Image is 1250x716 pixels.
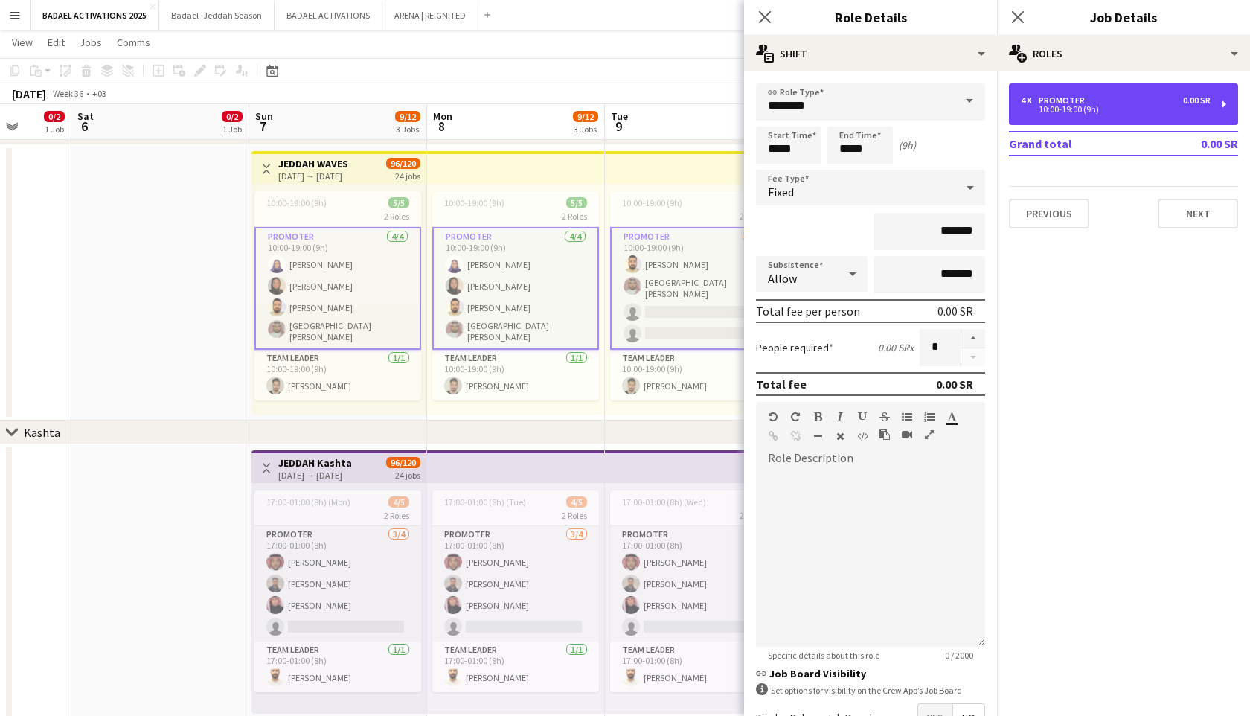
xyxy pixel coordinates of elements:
[610,191,777,400] app-job-card: 10:00-19:00 (9h)3/52 RolesPROMOTER2/410:00-19:00 (9h)[PERSON_NAME][GEOGRAPHIC_DATA][PERSON_NAME] ...
[159,1,275,30] button: Badael -Jeddah Season
[924,411,935,423] button: Ordered List
[432,191,599,400] div: 10:00-19:00 (9h)5/52 RolesPROMOTER4/410:00-19:00 (9h)[PERSON_NAME][PERSON_NAME][PERSON_NAME][GEOG...
[756,304,860,319] div: Total fee per person
[936,377,973,391] div: 0.00 SR
[432,490,599,692] app-job-card: 17:00-01:00 (8h) (Tue)4/52 RolesPROMOTER3/417:00-01:00 (8h)[PERSON_NAME][PERSON_NAME][PERSON_NAME...
[275,1,382,30] button: BADAEL ACTIVATIONS
[388,197,409,208] span: 5/5
[573,111,598,122] span: 9/12
[432,642,599,692] app-card-role: Team Leader1/117:00-01:00 (8h)[PERSON_NAME]
[278,470,352,481] div: [DATE] → [DATE]
[574,124,597,135] div: 3 Jobs
[75,118,94,135] span: 6
[77,109,94,123] span: Sat
[432,227,599,350] app-card-role: PROMOTER4/410:00-19:00 (9h)[PERSON_NAME][PERSON_NAME][PERSON_NAME][GEOGRAPHIC_DATA][PERSON_NAME]
[610,526,777,642] app-card-role: PROMOTER3/417:00-01:00 (8h)[PERSON_NAME][PERSON_NAME][PERSON_NAME]
[924,429,935,441] button: Fullscreen
[253,118,273,135] span: 7
[744,36,997,71] div: Shift
[611,109,628,123] span: Tue
[254,490,421,692] div: 17:00-01:00 (8h) (Mon)4/52 RolesPROMOTER3/417:00-01:00 (8h)[PERSON_NAME][PERSON_NAME][PERSON_NAME...
[756,377,807,391] div: Total fee
[622,197,682,208] span: 10:00-19:00 (9h)
[768,271,797,286] span: Allow
[254,191,421,400] app-job-card: 10:00-19:00 (9h)5/52 RolesPROMOTER4/410:00-19:00 (9h)[PERSON_NAME][PERSON_NAME][PERSON_NAME][GEOG...
[386,158,420,169] span: 96/120
[1021,106,1211,113] div: 10:00-19:00 (9h)
[42,33,71,52] a: Edit
[395,169,420,182] div: 24 jobs
[45,124,64,135] div: 1 Job
[857,411,868,423] button: Underline
[254,350,421,400] app-card-role: Team Leader1/110:00-19:00 (9h)[PERSON_NAME]
[384,510,409,521] span: 2 Roles
[49,88,86,99] span: Week 36
[31,1,159,30] button: BADAEL ACTIVATIONS 2025
[566,496,587,508] span: 4/5
[254,227,421,350] app-card-role: PROMOTER4/410:00-19:00 (9h)[PERSON_NAME][PERSON_NAME][PERSON_NAME][GEOGRAPHIC_DATA][PERSON_NAME]
[1153,132,1238,156] td: 0.00 SR
[1183,95,1211,106] div: 0.00 SR
[444,197,504,208] span: 10:00-19:00 (9h)
[946,411,957,423] button: Text Color
[997,36,1250,71] div: Roles
[222,124,242,135] div: 1 Job
[396,124,420,135] div: 3 Jobs
[756,650,891,661] span: Specific details about this role
[812,430,823,442] button: Horizontal Line
[255,109,273,123] span: Sun
[74,33,108,52] a: Jobs
[117,36,150,49] span: Comms
[24,425,60,440] div: Kashta
[433,109,452,123] span: Mon
[857,430,868,442] button: HTML Code
[12,86,46,101] div: [DATE]
[384,211,409,222] span: 2 Roles
[961,329,985,348] button: Increase
[933,650,985,661] span: 0 / 2000
[609,118,628,135] span: 9
[740,211,765,222] span: 2 Roles
[768,185,794,199] span: Fixed
[812,411,823,423] button: Bold
[835,430,845,442] button: Clear Formatting
[1039,95,1091,106] div: PROMOTER
[902,411,912,423] button: Unordered List
[254,642,421,692] app-card-role: Team Leader1/117:00-01:00 (8h)[PERSON_NAME]
[48,36,65,49] span: Edit
[92,88,106,99] div: +03
[997,7,1250,27] h3: Job Details
[744,7,997,27] h3: Role Details
[278,456,352,470] h3: JEDDAH Kashta
[278,157,348,170] h3: JEDDAH WAVES
[432,526,599,642] app-card-role: PROMOTER3/417:00-01:00 (8h)[PERSON_NAME][PERSON_NAME][PERSON_NAME]
[111,33,156,52] a: Comms
[899,138,916,152] div: (9h)
[756,667,985,680] h3: Job Board Visibility
[740,510,765,521] span: 2 Roles
[835,411,845,423] button: Italic
[386,457,420,468] span: 96/120
[610,642,777,692] app-card-role: Team Leader1/117:00-01:00 (8h)[PERSON_NAME]
[610,490,777,692] app-job-card: 17:00-01:00 (8h) (Wed)4/52 RolesPROMOTER3/417:00-01:00 (8h)[PERSON_NAME][PERSON_NAME][PERSON_NAME...
[902,429,912,441] button: Insert video
[12,36,33,49] span: View
[562,510,587,521] span: 2 Roles
[1021,95,1039,106] div: 4 x
[768,411,778,423] button: Undo
[790,411,801,423] button: Redo
[382,1,478,30] button: ARENA | REIGNITED
[610,227,777,350] app-card-role: PROMOTER2/410:00-19:00 (9h)[PERSON_NAME][GEOGRAPHIC_DATA][PERSON_NAME]
[610,350,777,400] app-card-role: Team Leader1/110:00-19:00 (9h)[PERSON_NAME]
[6,33,39,52] a: View
[444,496,526,508] span: 17:00-01:00 (8h) (Tue)
[44,111,65,122] span: 0/2
[756,341,833,354] label: People required
[222,111,243,122] span: 0/2
[562,211,587,222] span: 2 Roles
[395,111,420,122] span: 9/12
[566,197,587,208] span: 5/5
